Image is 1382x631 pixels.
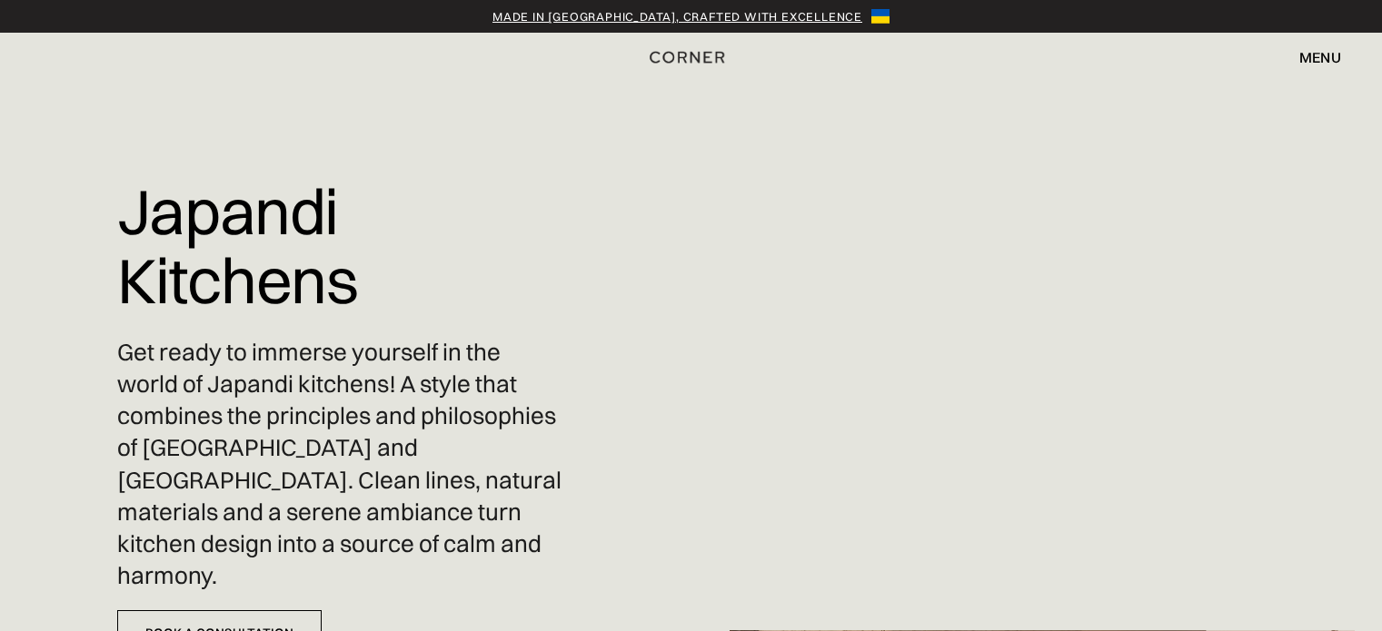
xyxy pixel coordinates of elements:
[117,337,563,592] p: Get ready to immerse yourself in the world of Japandi kitchens! A style that combines the princip...
[643,45,738,69] a: home
[1299,50,1341,64] div: menu
[1281,42,1341,73] div: menu
[117,163,563,328] h1: Japandi Kitchens
[492,7,862,25] a: Made in [GEOGRAPHIC_DATA], crafted with excellence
